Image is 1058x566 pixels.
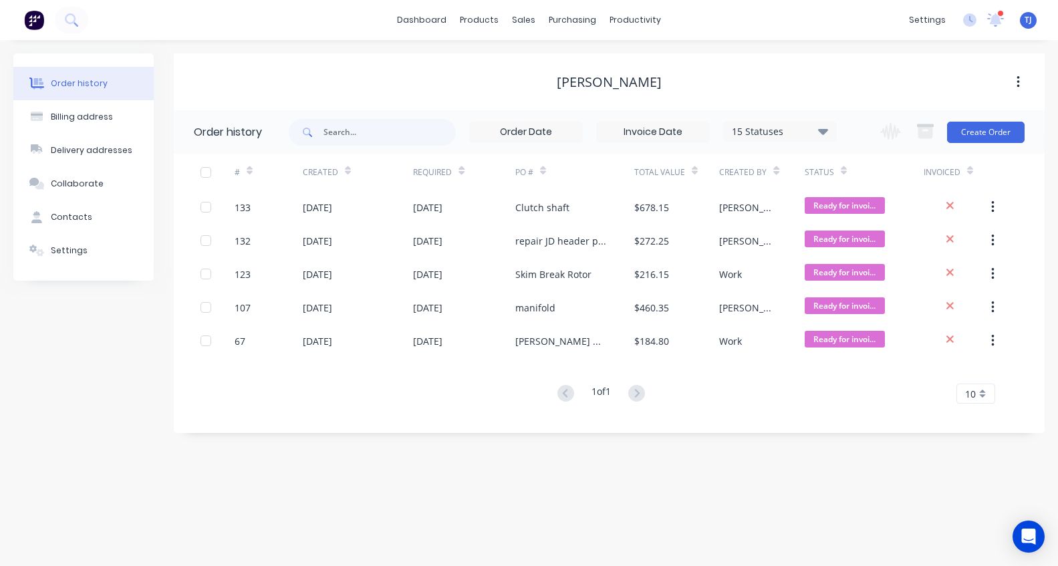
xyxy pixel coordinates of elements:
[505,10,542,30] div: sales
[591,384,611,404] div: 1 of 1
[719,166,767,178] div: Created By
[805,331,885,347] span: Ready for invoi...
[805,231,885,247] span: Ready for invoi...
[805,166,834,178] div: Status
[805,264,885,281] span: Ready for invoi...
[965,387,976,401] span: 10
[13,100,154,134] button: Billing address
[515,334,608,348] div: [PERSON_NAME] WSH26366
[719,301,777,315] div: [PERSON_NAME]
[13,234,154,267] button: Settings
[603,10,668,30] div: productivity
[323,119,456,146] input: Search...
[413,234,442,248] div: [DATE]
[235,166,240,178] div: #
[453,10,505,30] div: products
[515,234,608,248] div: repair JD header parts
[51,111,113,123] div: Billing address
[51,178,104,190] div: Collaborate
[515,267,591,281] div: Skim Break Rotor
[515,154,634,190] div: PO #
[194,124,262,140] div: Order history
[235,154,303,190] div: #
[719,334,742,348] div: Work
[515,166,533,178] div: PO #
[1013,521,1045,553] div: Open Intercom Messenger
[303,200,332,215] div: [DATE]
[13,167,154,200] button: Collaborate
[235,200,251,215] div: 133
[413,154,515,190] div: Required
[13,200,154,234] button: Contacts
[390,10,453,30] a: dashboard
[805,197,885,214] span: Ready for invoi...
[947,122,1025,143] button: Create Order
[634,334,669,348] div: $184.80
[51,144,132,156] div: Delivery addresses
[51,78,108,90] div: Order history
[719,234,777,248] div: [PERSON_NAME]
[634,301,669,315] div: $460.35
[724,124,836,139] div: 15 Statuses
[515,200,569,215] div: Clutch shaft
[634,154,719,190] div: Total Value
[51,211,92,223] div: Contacts
[805,297,885,314] span: Ready for invoi...
[719,154,804,190] div: Created By
[634,234,669,248] div: $272.25
[303,301,332,315] div: [DATE]
[235,301,251,315] div: 107
[719,200,777,215] div: [PERSON_NAME]
[303,154,413,190] div: Created
[413,200,442,215] div: [DATE]
[51,245,88,257] div: Settings
[634,166,685,178] div: Total Value
[13,134,154,167] button: Delivery addresses
[470,122,582,142] input: Order Date
[805,154,924,190] div: Status
[557,74,662,90] div: [PERSON_NAME]
[597,122,709,142] input: Invoice Date
[303,267,332,281] div: [DATE]
[235,234,251,248] div: 132
[303,166,338,178] div: Created
[1025,14,1032,26] span: TJ
[24,10,44,30] img: Factory
[634,267,669,281] div: $216.15
[303,334,332,348] div: [DATE]
[13,67,154,100] button: Order history
[719,267,742,281] div: Work
[515,301,555,315] div: manifold
[303,234,332,248] div: [DATE]
[413,301,442,315] div: [DATE]
[924,166,960,178] div: Invoiced
[413,334,442,348] div: [DATE]
[924,154,992,190] div: Invoiced
[235,334,245,348] div: 67
[542,10,603,30] div: purchasing
[235,267,251,281] div: 123
[902,10,952,30] div: settings
[634,200,669,215] div: $678.15
[413,166,452,178] div: Required
[413,267,442,281] div: [DATE]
